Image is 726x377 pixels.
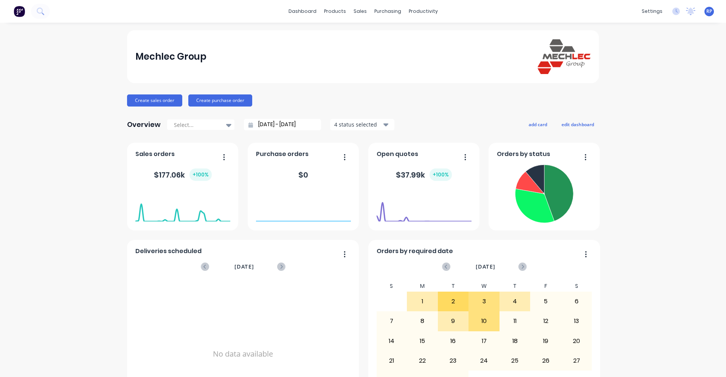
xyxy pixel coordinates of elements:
[706,8,712,15] span: RP
[256,150,309,159] span: Purchase orders
[562,312,592,331] div: 13
[638,6,666,17] div: settings
[500,312,530,331] div: 11
[376,281,407,292] div: S
[396,168,452,181] div: $ 37.99k
[524,119,552,129] button: add card
[407,292,437,311] div: 1
[562,292,592,311] div: 6
[154,168,212,181] div: $ 177.06k
[562,351,592,370] div: 27
[438,351,468,370] div: 23
[530,281,561,292] div: F
[500,332,530,351] div: 18
[320,6,350,17] div: products
[377,247,453,256] span: Orders by required date
[407,281,438,292] div: M
[476,263,495,271] span: [DATE]
[438,292,468,311] div: 2
[438,281,469,292] div: T
[562,332,592,351] div: 20
[500,292,530,311] div: 4
[531,312,561,331] div: 12
[538,39,591,74] img: Mechlec Group
[334,121,382,128] div: 4 status selected
[285,6,320,17] a: dashboard
[469,312,499,331] div: 10
[377,312,407,331] div: 7
[497,150,550,159] span: Orders by status
[469,351,499,370] div: 24
[531,332,561,351] div: 19
[438,312,468,331] div: 9
[298,169,308,181] div: $ 0
[469,332,499,351] div: 17
[500,281,531,292] div: T
[405,6,442,17] div: productivity
[234,263,254,271] span: [DATE]
[350,6,371,17] div: sales
[407,332,437,351] div: 15
[561,281,592,292] div: S
[469,292,499,311] div: 3
[377,332,407,351] div: 14
[557,119,599,129] button: edit dashboard
[407,351,437,370] div: 22
[531,292,561,311] div: 5
[468,281,500,292] div: W
[407,312,437,331] div: 8
[430,168,452,181] div: + 100 %
[135,247,202,256] span: Deliveries scheduled
[330,119,394,130] button: 4 status selected
[135,150,175,159] span: Sales orders
[500,351,530,370] div: 25
[377,150,418,159] span: Open quotes
[127,117,161,132] div: Overview
[127,94,182,107] button: Create sales order
[135,49,206,64] div: Mechlec Group
[377,351,407,370] div: 21
[14,6,25,17] img: Factory
[371,6,405,17] div: purchasing
[438,332,468,351] div: 16
[189,168,212,181] div: + 100 %
[188,94,252,107] button: Create purchase order
[531,351,561,370] div: 26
